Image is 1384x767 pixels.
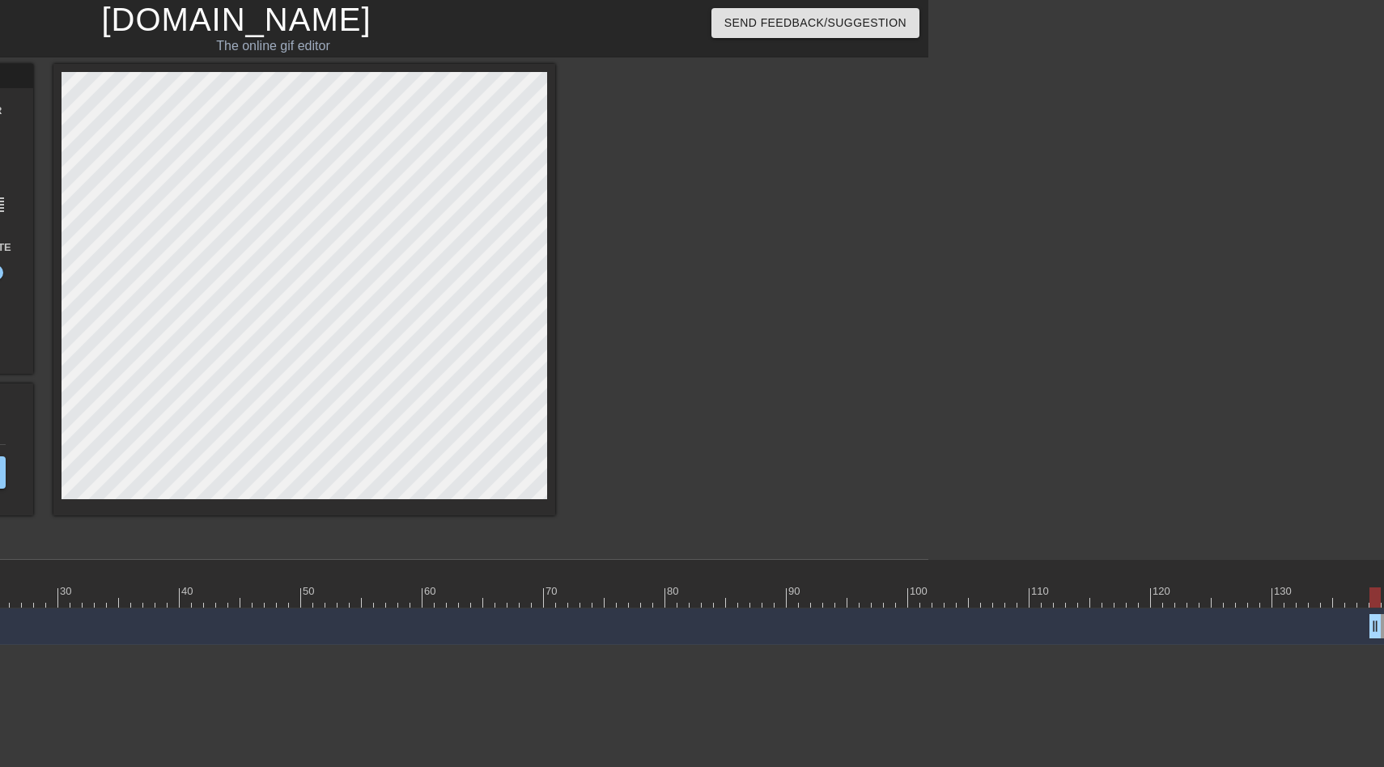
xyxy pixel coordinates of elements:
div: 80 [667,583,681,600]
div: 60 [424,583,439,600]
div: 70 [546,583,560,600]
div: 50 [303,583,317,600]
div: 120 [1153,583,1173,600]
div: 100 [910,583,930,600]
div: The online gif editor [14,36,533,56]
div: 130 [1274,583,1294,600]
a: [DOMAIN_NAME] [101,2,371,37]
div: 90 [788,583,803,600]
div: 30 [60,583,74,600]
button: Send Feedback/Suggestion [711,8,919,38]
span: Send Feedback/Suggestion [724,13,906,33]
div: 40 [181,583,196,600]
div: 110 [1031,583,1051,600]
